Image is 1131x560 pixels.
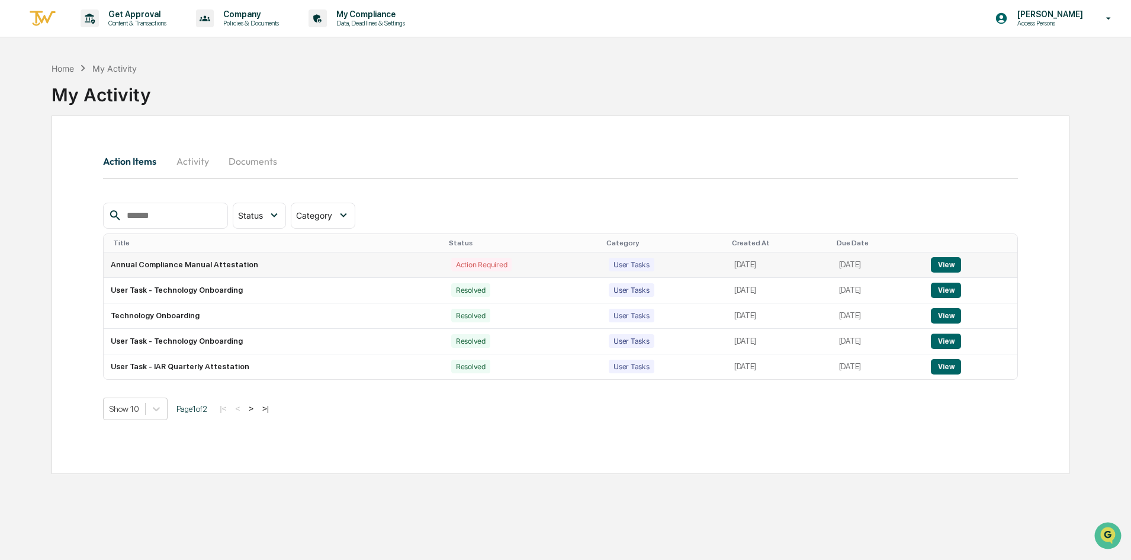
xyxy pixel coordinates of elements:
[931,359,961,375] button: View
[1093,521,1125,553] iframe: Open customer support
[166,147,219,175] button: Activity
[931,283,961,298] button: View
[103,147,166,175] button: Action Items
[609,309,654,322] div: User Tasks
[832,303,924,329] td: [DATE]
[98,149,147,161] span: Attestations
[238,210,263,220] span: Status
[327,9,411,19] p: My Compliance
[83,200,143,210] a: Powered byPylon
[451,334,490,348] div: Resolved
[931,286,961,295] a: View
[104,278,444,303] td: User Task - Technology Onboarding
[216,404,230,414] button: |<
[12,25,216,44] p: How can we help?
[609,283,654,297] div: User Tasks
[99,19,172,27] p: Content & Transactions
[1008,9,1089,19] p: [PERSON_NAME]
[104,354,444,379] td: User Task - IAR Quarterly Attestation
[727,329,832,354] td: [DATE]
[449,239,597,247] div: Status
[81,145,152,166] a: 🗄️Attestations
[40,103,150,112] div: We're available if you need us!
[931,337,961,345] a: View
[201,94,216,108] button: Start new chat
[7,167,79,188] a: 🔎Data Lookup
[727,252,832,278] td: [DATE]
[113,239,439,247] div: Title
[609,258,654,271] div: User Tasks
[245,404,257,414] button: >
[52,63,74,73] div: Home
[931,257,961,273] button: View
[214,9,285,19] p: Company
[52,75,151,105] div: My Activity
[327,19,411,27] p: Data, Deadlines & Settings
[12,151,21,160] div: 🖐️
[92,63,137,73] div: My Activity
[732,239,827,247] div: Created At
[104,329,444,354] td: User Task - Technology Onboarding
[103,147,1018,175] div: secondary tabs example
[12,173,21,183] div: 🔎
[837,239,920,247] div: Due Date
[219,147,287,175] button: Documents
[296,210,332,220] span: Category
[727,303,832,329] td: [DATE]
[24,149,76,161] span: Preclearance
[259,404,272,414] button: >|
[832,329,924,354] td: [DATE]
[99,9,172,19] p: Get Approval
[31,54,195,66] input: Clear
[931,334,961,349] button: View
[931,362,961,371] a: View
[451,283,490,297] div: Resolved
[214,19,285,27] p: Policies & Documents
[609,334,654,348] div: User Tasks
[40,91,194,103] div: Start new chat
[7,145,81,166] a: 🖐️Preclearance
[86,151,95,160] div: 🗄️
[931,308,961,324] button: View
[1008,19,1089,27] p: Access Persons
[606,239,722,247] div: Category
[451,309,490,322] div: Resolved
[104,252,444,278] td: Annual Compliance Manual Attestation
[832,252,924,278] td: [DATE]
[24,172,75,184] span: Data Lookup
[609,360,654,373] div: User Tasks
[832,278,924,303] td: [DATE]
[118,201,143,210] span: Pylon
[727,354,832,379] td: [DATE]
[931,260,961,269] a: View
[451,360,490,373] div: Resolved
[104,303,444,329] td: Technology Onboarding
[176,404,207,414] span: Page 1 of 2
[12,91,33,112] img: 1746055101610-c473b297-6a78-478c-a979-82029cc54cd1
[232,404,243,414] button: <
[28,9,57,28] img: logo
[451,258,512,271] div: Action Required
[727,278,832,303] td: [DATE]
[832,354,924,379] td: [DATE]
[931,311,961,320] a: View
